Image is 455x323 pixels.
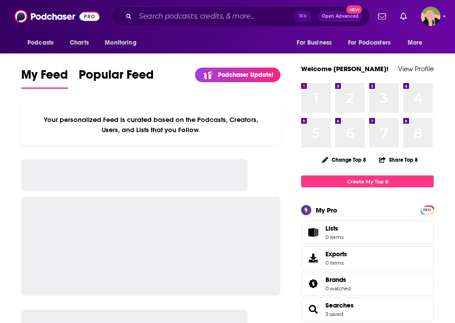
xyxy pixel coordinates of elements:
[325,250,347,258] span: Exports
[21,105,280,145] div: Your personalized Feed is curated based on the Podcasts, Creators, Users, and Lists that you Follow.
[297,37,332,49] span: For Business
[21,67,68,89] a: My Feed
[70,37,89,49] span: Charts
[325,224,344,232] span: Lists
[421,7,440,26] img: User Profile
[375,9,390,24] a: Show notifications dropdown
[301,246,434,270] a: Exports
[111,6,370,27] div: Search podcasts, credits, & more...
[301,220,434,244] a: Lists
[316,206,337,214] div: My Pro
[21,67,68,87] span: My Feed
[422,206,432,213] a: PRO
[301,272,434,296] span: Brands
[325,276,346,284] span: Brands
[79,67,154,89] a: Popular Feed
[304,277,322,290] a: Brands
[301,297,434,321] span: Searches
[21,34,65,51] button: open menu
[325,224,338,232] span: Lists
[304,303,322,315] a: Searches
[105,37,136,49] span: Monitoring
[325,260,347,266] span: 0 items
[64,34,94,51] a: Charts
[135,9,294,23] input: Search podcasts, credits, & more...
[317,154,371,165] button: Change Top 8
[318,11,363,22] button: Open AdvancedNew
[79,67,154,87] span: Popular Feed
[99,34,148,51] button: open menu
[401,34,434,51] button: open menu
[304,226,322,239] span: Lists
[301,65,389,73] a: Welcome [PERSON_NAME]!
[218,71,273,79] p: Podchaser Update!
[301,175,434,187] a: Create My Top 8
[421,7,440,26] span: Logged in as KatMcMahonn
[304,252,322,264] span: Exports
[27,37,54,49] span: Podcasts
[421,7,440,26] button: Show profile menu
[422,207,432,213] span: PRO
[325,285,351,292] a: 0 watched
[325,311,343,317] a: 3 saved
[397,9,410,24] a: Show notifications dropdown
[325,301,354,309] a: Searches
[294,11,311,22] span: ⌘ K
[322,14,359,19] span: Open Advanced
[398,65,434,73] a: View Profile
[348,37,390,49] span: For Podcasters
[346,5,362,14] span: New
[325,234,344,240] span: 0 items
[408,37,423,49] span: More
[15,8,99,25] img: Podchaser - Follow, Share and Rate Podcasts
[342,34,403,51] button: open menu
[291,34,343,51] button: open menu
[325,276,351,284] a: Brands
[379,151,418,168] button: Share Top 8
